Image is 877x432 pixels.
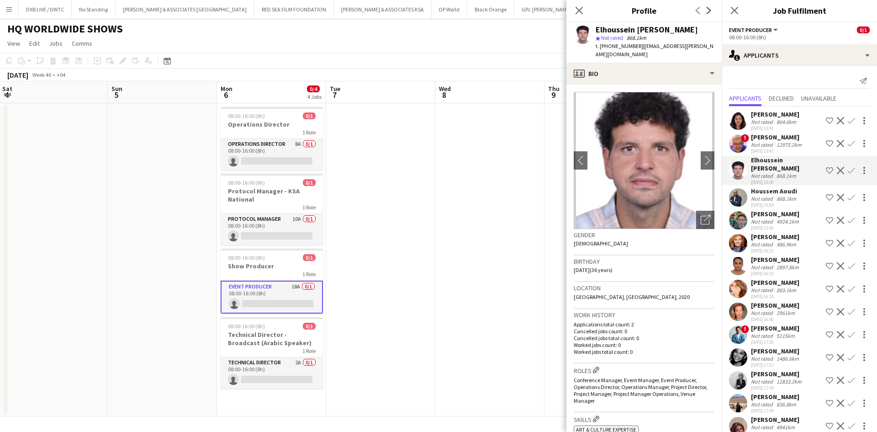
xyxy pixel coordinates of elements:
span: 8 [438,90,451,100]
p: Applications total count: 2 [574,321,714,328]
div: Not rated [751,172,775,179]
span: Declined [769,95,794,101]
app-job-card: 08:00-16:00 (8h)0/1Protocol Manager - KSA National1 RoleProtocol Manager10A0/108:00-16:00 (8h) [221,174,323,245]
span: Thu [548,85,560,93]
span: [GEOGRAPHIC_DATA], [GEOGRAPHIC_DATA], 2020 [574,293,690,300]
img: Crew avatar or photo [574,92,714,229]
div: [DATE] 15:50 [751,179,822,185]
app-card-role: Event Producer18A0/108:00-16:00 (8h) [221,281,323,314]
span: t. [PHONE_NUMBER] [596,43,643,49]
span: 0/1 [303,112,316,119]
div: Not rated [751,141,775,148]
span: 1 Role [302,347,316,354]
div: [PERSON_NAME] [751,416,799,424]
span: Applicants [729,95,761,101]
span: 7 [328,90,340,100]
div: 5115km [775,332,797,339]
div: Not rated [751,332,775,339]
h3: Show Producer [221,262,323,270]
div: [DATE] 15:54 [751,202,798,208]
span: Conference Manager, Event Manager, Event Producer, Operations Director, Operations Manager, Proje... [574,377,708,404]
div: [PERSON_NAME] [751,278,799,287]
h3: Profile [566,5,722,16]
span: 4 [1,90,12,100]
span: Tue [330,85,340,93]
app-job-card: 08:00-16:00 (8h)0/1Technical Director - Broadcast (Arabic Speaker)1 RoleTechnical Director2A0/108... [221,317,323,389]
h3: Roles [574,365,714,375]
h3: Gender [574,231,714,239]
h3: Protocol Manager - KSA National [221,187,323,203]
button: RED SEA FILM FOUNDATION [254,0,334,18]
app-job-card: 08:00-16:00 (8h)0/1Show Producer1 RoleEvent Producer18A0/108:00-16:00 (8h) [221,249,323,314]
div: [PERSON_NAME] [751,301,799,309]
span: 08:00-16:00 (8h) [228,112,265,119]
div: 868.1km [775,172,798,179]
button: DP World [432,0,467,18]
span: [DEMOGRAPHIC_DATA] [574,240,628,247]
div: [DATE] 15:56 [751,225,801,231]
span: Mon [221,85,232,93]
div: Not rated [751,355,775,362]
div: Houssem Aoudi [751,187,798,195]
span: 08:00-16:00 (8h) [228,254,265,261]
h3: Birthday [574,257,714,266]
span: Not rated [601,34,623,41]
div: [DATE] 15:47 [751,148,803,154]
div: [PERSON_NAME] [751,347,801,355]
span: 5 [110,90,122,100]
div: [PERSON_NAME] [751,324,799,332]
span: Sat [2,85,12,93]
span: 868.1km [625,34,648,41]
div: [DATE] 17:45 [751,385,803,391]
div: 12833.2km [775,378,803,385]
div: 883.1km [775,287,798,293]
div: Elhoussein [PERSON_NAME] [751,156,822,172]
span: 0/4 [307,85,320,92]
div: [PERSON_NAME] [751,393,799,401]
div: [DATE] 16:56 [751,316,799,322]
div: Not rated [751,287,775,293]
div: 4 Jobs [307,93,322,100]
button: GPJ: [PERSON_NAME] [514,0,579,18]
span: Wed [439,85,451,93]
h3: Location [574,284,714,292]
button: [PERSON_NAME] & ASSOCIATES KSA [334,0,432,18]
div: 2897.8km [775,264,801,271]
div: Not rated [751,195,775,202]
div: 864.6km [775,118,798,125]
div: 2961km [775,309,797,316]
app-card-role: Operations Director8A0/108:00-16:00 (8h) [221,139,323,170]
span: View [7,39,20,48]
button: No Standing [72,0,116,18]
h3: Skills [574,414,714,424]
div: [PERSON_NAME] [751,256,801,264]
span: 1 Role [302,204,316,211]
div: [PERSON_NAME] [751,133,803,141]
h3: Work history [574,311,714,319]
h3: Job Fulfilment [722,5,877,16]
div: Not rated [751,218,775,225]
div: [DATE] 16:22 [751,248,799,254]
span: Unavailable [801,95,836,101]
div: [DATE] [7,70,28,80]
span: 1 Role [302,271,316,277]
app-job-card: 08:00-16:00 (8h)0/1Operations Director1 RoleOperations Director8A0/108:00-16:00 (8h) [221,107,323,170]
span: 9 [547,90,560,100]
a: Edit [26,37,43,49]
div: [DATE] 16:35 [751,293,799,299]
div: Open photos pop-in [696,211,714,229]
p: Cancelled jobs total count: 0 [574,335,714,341]
button: DXB LIVE / DWTC [19,0,72,18]
div: 4924.1km [775,218,801,225]
span: 0/1 [303,254,316,261]
h1: HQ WORLDWIDE SHOWS [7,22,123,36]
span: ! [741,134,749,142]
p: Cancelled jobs count: 0 [574,328,714,335]
div: 1486.6km [775,355,801,362]
span: Edit [29,39,40,48]
div: 4941km [775,424,797,431]
a: Comms [68,37,96,49]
